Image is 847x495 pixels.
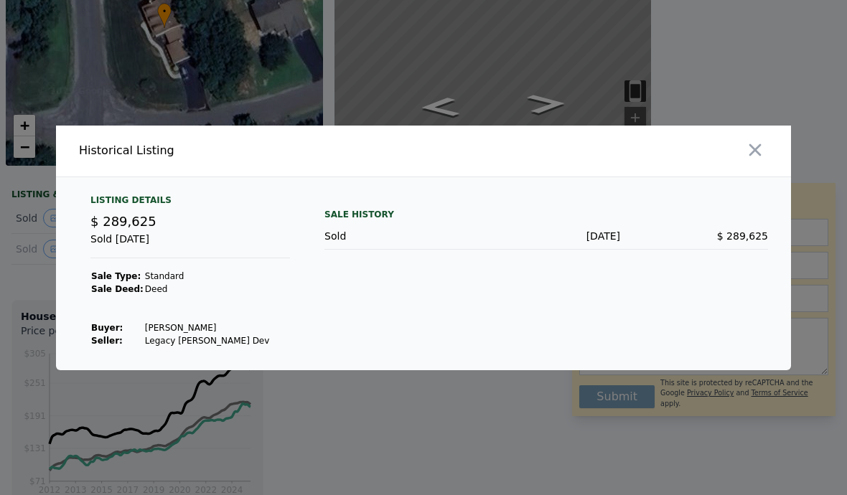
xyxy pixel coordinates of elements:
strong: Sale Deed: [91,284,144,294]
span: $ 289,625 [90,214,156,229]
div: Sold [324,229,472,243]
td: Standard [144,270,271,283]
td: [PERSON_NAME] [144,321,271,334]
td: Deed [144,283,271,296]
strong: Seller : [91,336,123,346]
strong: Buyer : [91,323,123,333]
div: Sold [DATE] [90,232,290,258]
strong: Sale Type: [91,271,141,281]
div: Historical Listing [79,142,418,159]
div: Sale History [324,206,768,223]
span: $ 289,625 [717,230,768,242]
div: [DATE] [472,229,620,243]
div: Listing Details [90,194,290,212]
td: Legacy [PERSON_NAME] Dev [144,334,271,347]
